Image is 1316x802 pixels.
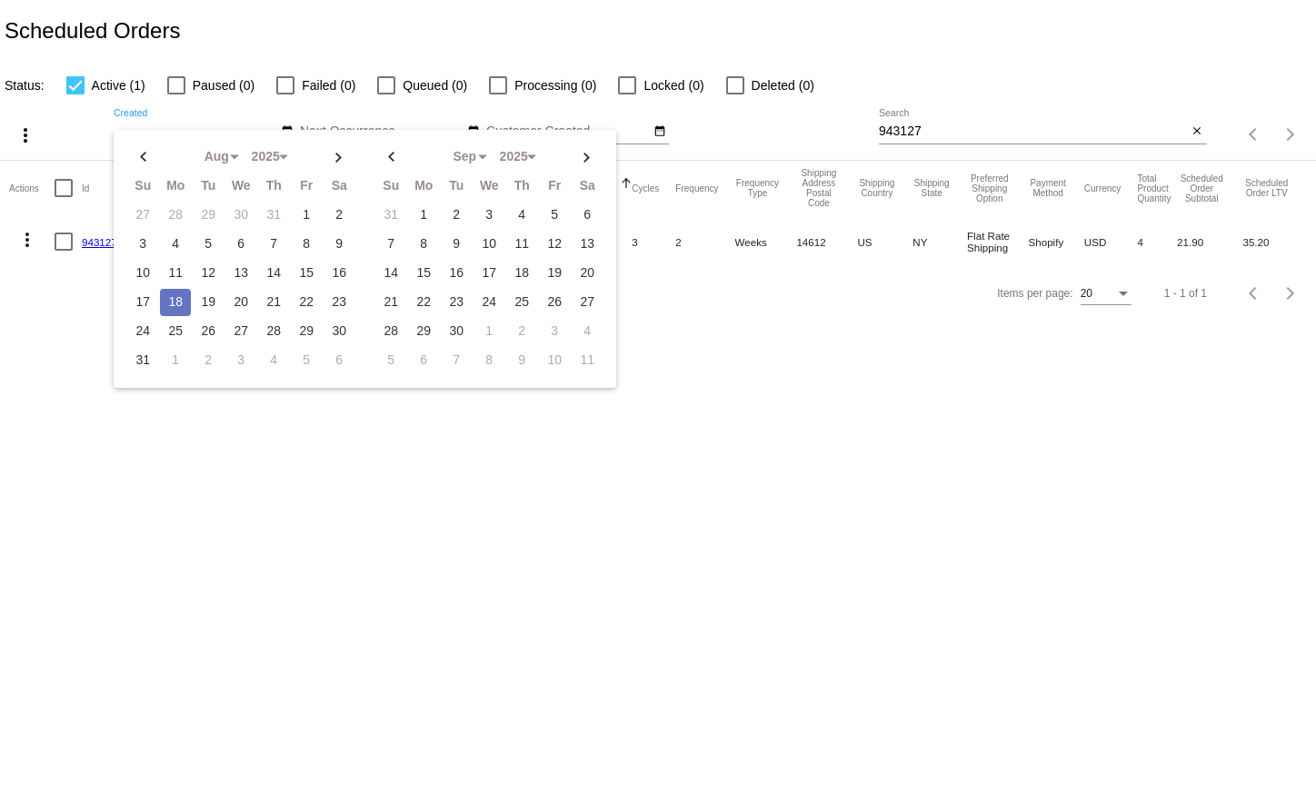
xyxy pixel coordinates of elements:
[442,150,487,164] div: Sep
[194,150,239,164] div: Aug
[15,124,36,146] mat-icon: more_vert
[912,178,951,198] button: Change sorting for ShippingState
[1242,178,1290,198] button: Change sorting for LifetimeValue
[1137,215,1177,268] mat-cell: 4
[514,74,596,96] span: Processing (0)
[1242,215,1306,268] mat-cell: 35.20
[967,215,1028,268] mat-cell: Flat Rate Shipping
[467,124,480,139] mat-icon: date_range
[857,178,896,198] button: Change sorting for ShippingCountry
[796,168,841,208] button: Change sorting for ShippingPostcode
[114,124,277,139] input: Created
[82,236,117,248] a: 943127
[92,74,145,96] span: Active (1)
[1137,161,1177,215] mat-header-cell: Total Product Quantity
[193,74,254,96] span: Paused (0)
[857,215,912,268] mat-cell: US
[752,74,814,96] span: Deleted (0)
[486,124,650,139] input: Customer Created
[675,215,734,268] mat-cell: 2
[1236,275,1272,312] button: Previous page
[735,215,797,268] mat-cell: Weeks
[675,183,718,193] button: Change sorting for Frequency
[653,124,666,139] mat-icon: date_range
[1188,123,1207,142] button: Clear
[1084,183,1122,193] button: Change sorting for CurrencyIso
[5,18,180,44] h2: Scheduled Orders
[9,161,55,215] mat-header-cell: Actions
[879,124,1188,139] input: Search
[967,173,1012,203] button: Change sorting for PreferredShippingOption
[1191,124,1203,139] mat-icon: close
[300,124,464,139] input: Next Occurrence
[16,229,38,251] mat-icon: more_vert
[82,183,89,193] button: Change sorting for Id
[1081,287,1092,300] span: 20
[1236,116,1272,153] button: Previous page
[796,215,857,268] mat-cell: 14612
[491,150,536,164] div: 2025
[5,78,45,93] span: Status:
[1029,215,1084,268] mat-cell: Shopify
[1029,178,1068,198] button: Change sorting for PaymentMethod.Type
[302,74,355,96] span: Failed (0)
[1164,287,1207,300] div: 1 - 1 of 1
[243,150,288,164] div: 2025
[1177,173,1226,203] button: Change sorting for Subtotal
[281,124,294,139] mat-icon: date_range
[643,74,703,96] span: Locked (0)
[632,215,675,268] mat-cell: 3
[1084,215,1138,268] mat-cell: USD
[912,215,967,268] mat-cell: NY
[632,183,659,193] button: Change sorting for Cycles
[1272,275,1309,312] button: Next page
[997,287,1072,300] div: Items per page:
[403,74,467,96] span: Queued (0)
[735,178,781,198] button: Change sorting for FrequencyType
[1272,116,1309,153] button: Next page
[1177,215,1242,268] mat-cell: 21.90
[1081,288,1132,301] mat-select: Items per page:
